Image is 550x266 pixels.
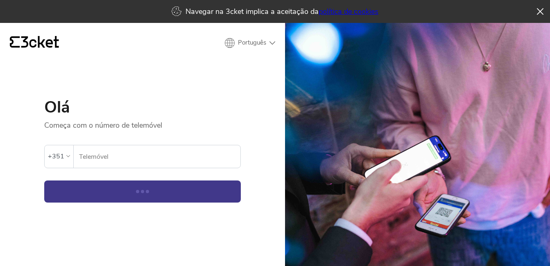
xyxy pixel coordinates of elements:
[10,36,20,48] g: {' '}
[44,180,241,203] button: Continuar
[79,145,240,168] input: Telemóvel
[48,150,64,162] div: +351
[186,7,378,16] p: Navegar na 3cket implica a aceitação da
[319,7,378,16] a: política de cookies
[44,115,241,130] p: Começa com o número de telemóvel
[74,145,240,168] label: Telemóvel
[10,36,59,50] a: {' '}
[44,99,241,115] h1: Olá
